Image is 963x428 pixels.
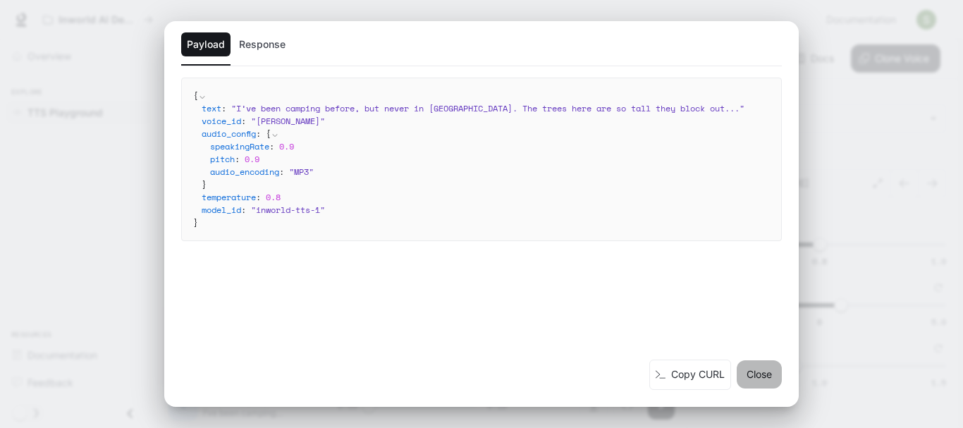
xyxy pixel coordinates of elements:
[210,153,235,165] span: pitch
[181,32,231,56] button: Payload
[202,115,241,127] span: voice_id
[737,360,782,389] button: Close
[202,204,241,216] span: model_id
[649,360,731,390] button: Copy CURL
[210,166,279,178] span: audio_encoding
[202,102,770,115] div: :
[210,140,269,152] span: speakingRate
[202,191,770,204] div: :
[202,115,770,128] div: :
[251,115,325,127] span: " [PERSON_NAME] "
[210,166,770,178] div: :
[210,153,770,166] div: :
[202,204,770,216] div: :
[245,153,259,165] span: 0.9
[251,204,325,216] span: " inworld-tts-1 "
[266,191,281,203] span: 0.8
[202,128,770,191] div: :
[202,191,256,203] span: temperature
[233,32,291,56] button: Response
[266,128,271,140] span: {
[231,102,744,114] span: " I’ve been camping before, but never in [GEOGRAPHIC_DATA]. The trees here are so tall they block...
[202,128,256,140] span: audio_config
[289,166,314,178] span: " MP3 "
[210,140,770,153] div: :
[202,102,221,114] span: text
[193,216,198,228] span: }
[202,178,207,190] span: }
[279,140,294,152] span: 0.9
[193,90,198,102] span: {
